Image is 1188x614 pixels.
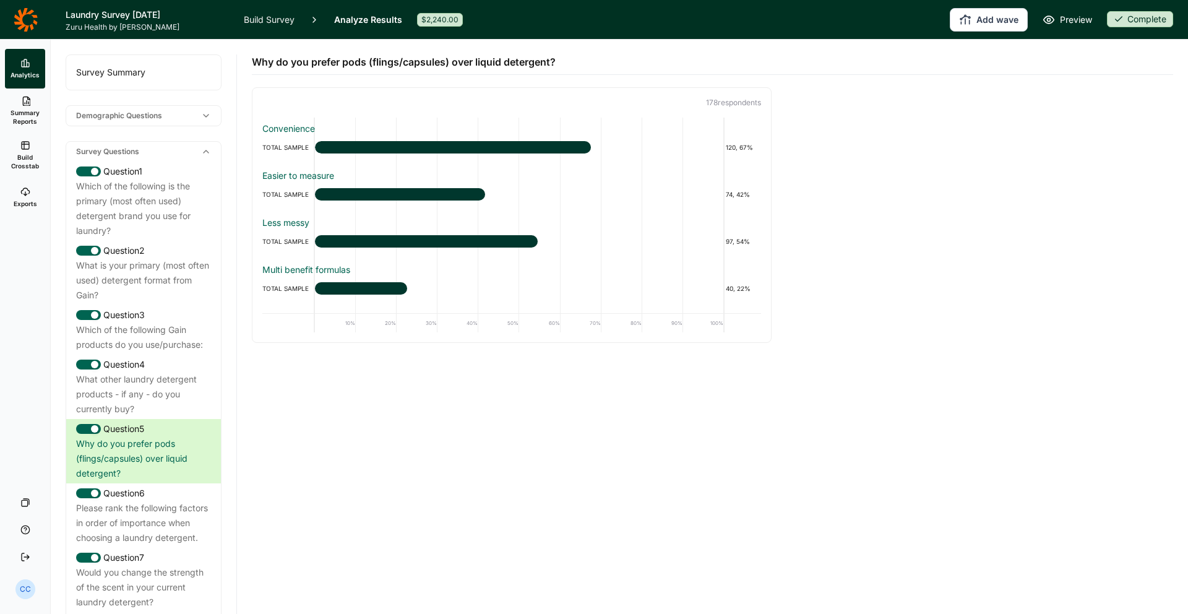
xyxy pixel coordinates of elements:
[15,579,35,599] div: CC
[76,501,211,545] div: Please rank the following factors in order of importance when choosing a laundry detergent.
[262,217,761,229] div: Less messy
[315,314,356,332] div: 10%
[66,142,221,162] div: Survey Questions
[397,314,437,332] div: 30%
[76,565,211,610] div: Would you change the strength of the scent in your current laundry detergent?
[10,108,40,126] span: Summary Reports
[262,170,761,182] div: Easier to measure
[724,140,761,155] div: 120, 67%
[683,314,724,332] div: 100%
[356,314,397,332] div: 20%
[66,22,229,32] span: Zuru Health by [PERSON_NAME]
[262,187,315,202] div: TOTAL SAMPLE
[252,54,556,69] span: Why do you prefer pods (flings/capsules) over liquid detergent?
[601,314,642,332] div: 80%
[561,314,601,332] div: 70%
[262,140,315,155] div: TOTAL SAMPLE
[76,436,211,481] div: Why do you prefer pods (flings/capsules) over liquid detergent?
[1107,11,1173,27] div: Complete
[262,264,761,276] div: Multi benefit formulas
[76,243,211,258] div: Question 2
[76,422,211,436] div: Question 5
[76,179,211,238] div: Which of the following is the primary (most often used) detergent brand you use for laundry?
[66,106,221,126] div: Demographic Questions
[437,314,478,332] div: 40%
[76,550,211,565] div: Question 7
[5,49,45,89] a: Analytics
[950,8,1028,32] button: Add wave
[14,199,37,208] span: Exports
[76,164,211,179] div: Question 1
[66,55,221,90] div: Survey Summary
[519,314,560,332] div: 60%
[5,178,45,217] a: Exports
[76,357,211,372] div: Question 4
[724,281,761,296] div: 40, 22%
[5,89,45,133] a: Summary Reports
[1043,12,1092,27] a: Preview
[76,258,211,303] div: What is your primary (most often used) detergent format from Gain?
[417,13,463,27] div: $2,240.00
[1107,11,1173,28] button: Complete
[76,308,211,322] div: Question 3
[76,322,211,352] div: Which of the following Gain products do you use/purchase:
[642,314,683,332] div: 90%
[262,281,315,296] div: TOTAL SAMPLE
[5,133,45,178] a: Build Crosstab
[262,311,761,323] div: More eco friendly
[262,98,761,108] p: 178 respondent s
[478,314,519,332] div: 50%
[262,234,315,249] div: TOTAL SAMPLE
[1060,12,1092,27] span: Preview
[262,123,761,135] div: Convenience
[11,71,40,79] span: Analytics
[724,234,761,249] div: 97, 54%
[724,187,761,202] div: 74, 42%
[66,7,229,22] h1: Laundry Survey [DATE]
[76,486,211,501] div: Question 6
[10,153,40,170] span: Build Crosstab
[76,372,211,417] div: What other laundry detergent products - if any - do you currently buy?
